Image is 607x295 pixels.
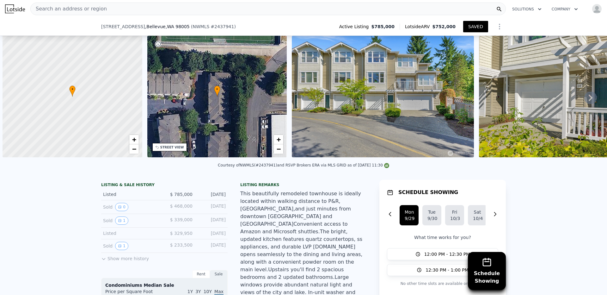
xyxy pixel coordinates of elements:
button: Show Options [493,20,506,33]
span: 12:00 PM - 12:30 PM [424,251,470,257]
div: [DATE] [198,230,226,236]
div: Sold [103,217,159,225]
button: Tue9/30 [422,205,441,225]
span: − [132,145,136,153]
button: Solutions [507,3,547,15]
img: avatar [592,4,602,14]
button: View historical data [115,217,128,225]
span: $ 785,000 [170,192,193,197]
div: STREET VIEW [160,145,184,150]
div: 10/3 [450,215,459,222]
span: 1Y [187,289,193,294]
div: Sold [103,242,159,250]
div: Tue [427,209,436,215]
span: $ 339,000 [170,217,193,222]
p: No other time slots are available on this day [387,280,498,287]
div: 9/29 [405,215,414,222]
button: SAVED [463,21,488,32]
span: , Bellevue [145,23,190,30]
button: View historical data [115,242,128,250]
span: $785,000 [371,23,395,30]
button: 12:00 PM - 12:30 PM [387,248,498,260]
div: Listed [103,230,159,236]
div: [DATE] [198,242,226,250]
button: Mon9/29 [400,205,419,225]
div: Rent [192,270,210,278]
span: 10Y [204,289,212,294]
div: Courtesy of NWMLS (#2437941) and RSVP Brokers ERA via MLS GRID as of [DATE] 11:30 [218,163,389,167]
div: • [214,85,220,97]
span: Search an address or region [31,5,107,13]
span: $ 233,500 [170,242,193,248]
span: $752,000 [432,24,456,29]
span: NWMLS [193,24,209,29]
span: 3Y [195,289,201,294]
button: Company [547,3,583,15]
div: Fri [450,209,459,215]
span: Lotside ARV [405,23,432,30]
span: + [132,135,136,143]
button: Show more history [101,253,149,262]
div: 10/4 [473,215,482,222]
span: $ 468,000 [170,204,193,209]
div: Condominiums Median Sale [105,282,224,288]
div: Listed [103,191,159,198]
div: Listing remarks [240,182,367,187]
div: Sale [210,270,228,278]
span: 12:30 PM - 1:00 PM [426,267,469,273]
img: NWMLS Logo [384,163,389,168]
div: Sold [103,203,159,211]
button: Sat10/4 [468,205,487,225]
span: • [214,86,220,92]
button: Fri10/3 [445,205,464,225]
span: $ 329,950 [170,231,193,236]
p: What time works for you? [387,234,498,241]
button: 12:30 PM - 1:00 PM [387,264,498,276]
span: − [277,145,281,153]
img: Sale: 169780161 Parcel: 98086444 [292,36,474,157]
button: ScheduleShowing [468,252,506,290]
span: # 2437941 [211,24,234,29]
div: • [69,85,76,97]
div: ( ) [191,23,236,30]
span: [STREET_ADDRESS] [101,23,145,30]
a: Zoom in [129,135,139,144]
span: + [277,135,281,143]
div: Sat [473,209,482,215]
span: • [69,86,76,92]
div: Mon [405,209,414,215]
a: Zoom in [274,135,283,144]
a: Zoom out [129,144,139,154]
div: [DATE] [198,203,226,211]
div: 9/30 [427,215,436,222]
span: , WA 98005 [166,24,190,29]
a: Zoom out [274,144,283,154]
div: LISTING & SALE HISTORY [101,182,228,189]
div: [DATE] [198,191,226,198]
span: Active Listing [339,23,371,30]
h1: SCHEDULE SHOWING [398,189,458,196]
img: Lotside [5,4,25,13]
button: View historical data [115,203,128,211]
div: [DATE] [198,217,226,225]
